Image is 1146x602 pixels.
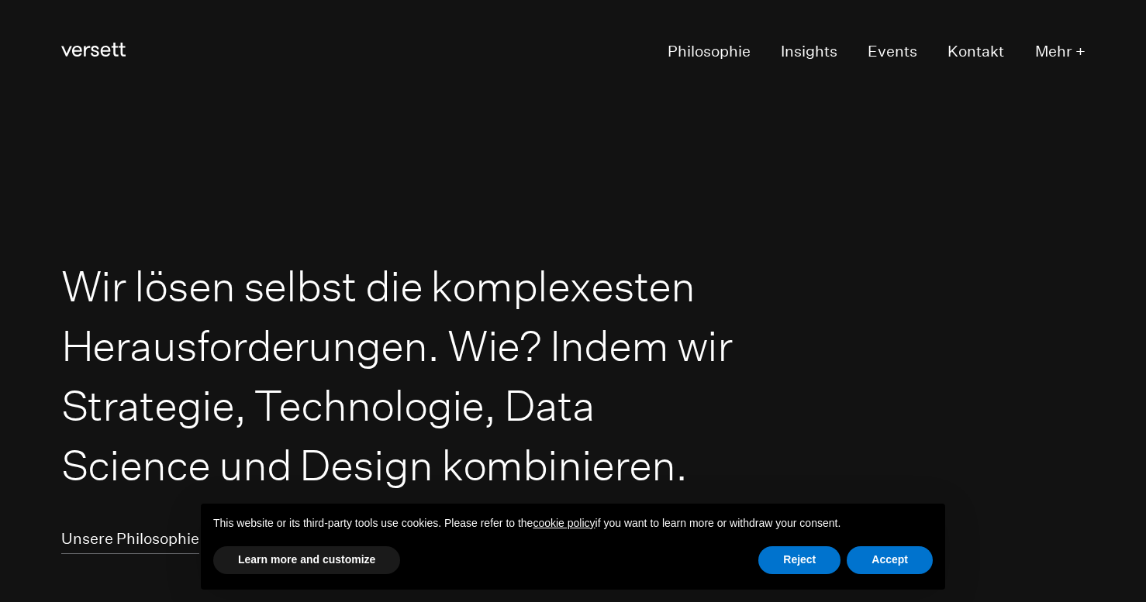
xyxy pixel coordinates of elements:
div: This website or its third-party tools use cookies. Please refer to the if you want to learn more ... [201,504,945,544]
button: Reject [758,546,841,574]
a: Unsere Philosophie [61,525,199,554]
button: Mehr + [1035,38,1086,67]
div: Notice [188,491,958,602]
a: Philosophie [668,38,751,67]
a: Events [868,38,917,67]
button: Learn more and customize [213,546,400,574]
a: cookie policy [533,517,595,529]
a: Insights [781,38,837,67]
h1: Wir lösen selbst die komplexesten Herausforderungen. Wie? Indem wir Strategie, Technologie, Data ... [61,256,743,495]
a: Kontakt [948,38,1004,67]
button: Accept [847,546,933,574]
